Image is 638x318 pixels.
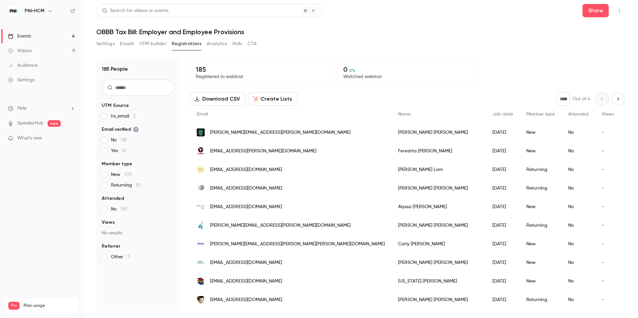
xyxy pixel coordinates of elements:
[24,303,75,308] span: Plan usage
[8,77,35,83] div: Settings
[486,179,520,198] div: [DATE]
[520,235,562,253] div: New
[562,253,595,272] div: No
[102,195,124,202] span: Attended
[197,112,208,117] span: Email
[573,96,590,102] p: Out of 4
[391,290,486,309] div: [PERSON_NAME] [PERSON_NAME]
[595,160,621,179] div: -
[111,113,136,119] span: hs_email
[349,68,355,73] span: 0 %
[111,206,128,212] span: No
[520,198,562,216] div: New
[520,272,562,290] div: New
[391,160,486,179] div: [PERSON_NAME] Lam
[102,230,174,236] p: No results
[520,179,562,198] div: Returning
[197,184,205,192] img: cst-cpa.com
[595,253,621,272] div: -
[8,302,20,310] span: Pro
[8,47,32,54] div: Videos
[17,105,27,112] span: Help
[17,120,44,127] a: SpeakerHub
[486,235,520,253] div: [DATE]
[210,222,351,229] span: [PERSON_NAME][EMAIL_ADDRESS][PERSON_NAME][DOMAIN_NAME]
[121,138,127,142] span: 118
[25,8,45,14] h6: PNI•HCM
[391,235,486,253] div: Carly [PERSON_NAME]
[102,102,174,260] section: facet-groups
[102,65,128,73] h1: 185 People
[486,160,520,179] div: [DATE]
[562,123,595,142] div: No
[520,160,562,179] div: Returning
[8,62,38,69] div: Audience
[595,142,621,160] div: -
[210,166,282,173] span: [EMAIL_ADDRESS][DOMAIN_NAME]
[391,142,486,160] div: Fereshta [PERSON_NAME]
[520,216,562,235] div: Returning
[526,112,555,117] span: Member type
[127,255,130,259] span: 3
[520,253,562,272] div: New
[391,216,486,235] div: [PERSON_NAME] [PERSON_NAME]
[233,39,242,49] button: Polls
[520,290,562,309] div: Returning
[343,65,472,73] p: 0
[520,142,562,160] div: New
[210,296,282,303] span: [EMAIL_ADDRESS][DOMAIN_NAME]
[196,65,324,73] p: 185
[102,243,120,250] span: Referrer
[96,39,115,49] button: Settings
[102,102,129,109] span: UTM Source
[595,272,621,290] div: -
[8,33,31,40] div: Events
[197,221,205,229] img: integriward.us
[197,128,205,136] img: bankwithunited.com
[197,240,205,248] img: boland.com
[595,123,621,142] div: -
[8,105,75,112] li: help-dropdown-opener
[124,172,132,177] span: 100
[111,147,127,154] span: Yes
[210,185,282,192] span: [EMAIL_ADDRESS][DOMAIN_NAME]
[210,148,316,155] span: [EMAIL_ADDRESS][PERSON_NAME][DOMAIN_NAME]
[248,92,298,106] button: Create Lists
[102,7,168,14] div: Search for videos or events
[568,112,588,117] span: Attended
[96,28,625,36] h1: OBBB Tax Bill: Employer and Employee Provisions
[210,129,351,136] span: [PERSON_NAME][EMAIL_ADDRESS][PERSON_NAME][DOMAIN_NAME]
[122,148,127,153] span: 67
[562,160,595,179] div: No
[486,290,520,309] div: [DATE]
[17,135,42,142] span: What's new
[197,277,205,285] img: sentiont.com
[133,114,136,119] span: 2
[562,272,595,290] div: No
[196,73,324,80] p: Registered to webinar
[48,120,61,127] span: new
[190,92,246,106] button: Download CSV
[210,259,282,266] span: [EMAIL_ADDRESS][DOMAIN_NAME]
[595,216,621,235] div: -
[343,73,472,80] p: Watched webinar
[198,167,203,173] span: CL
[486,142,520,160] div: [DATE]
[172,39,201,49] button: Registrations
[391,272,486,290] div: [US_STATE] [PERSON_NAME]
[492,112,513,117] span: Join date
[391,253,486,272] div: [PERSON_NAME] [PERSON_NAME]
[248,39,257,49] button: CTA
[391,198,486,216] div: Alyssa [PERSON_NAME]
[121,207,128,211] span: 185
[595,235,621,253] div: -
[8,6,19,16] img: PNI•HCM
[210,203,282,210] span: [EMAIL_ADDRESS][DOMAIN_NAME]
[562,216,595,235] div: No
[111,171,132,178] span: New
[520,123,562,142] div: New
[120,39,134,49] button: Emails
[595,290,621,309] div: -
[111,254,130,260] span: Other
[136,183,141,188] span: 85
